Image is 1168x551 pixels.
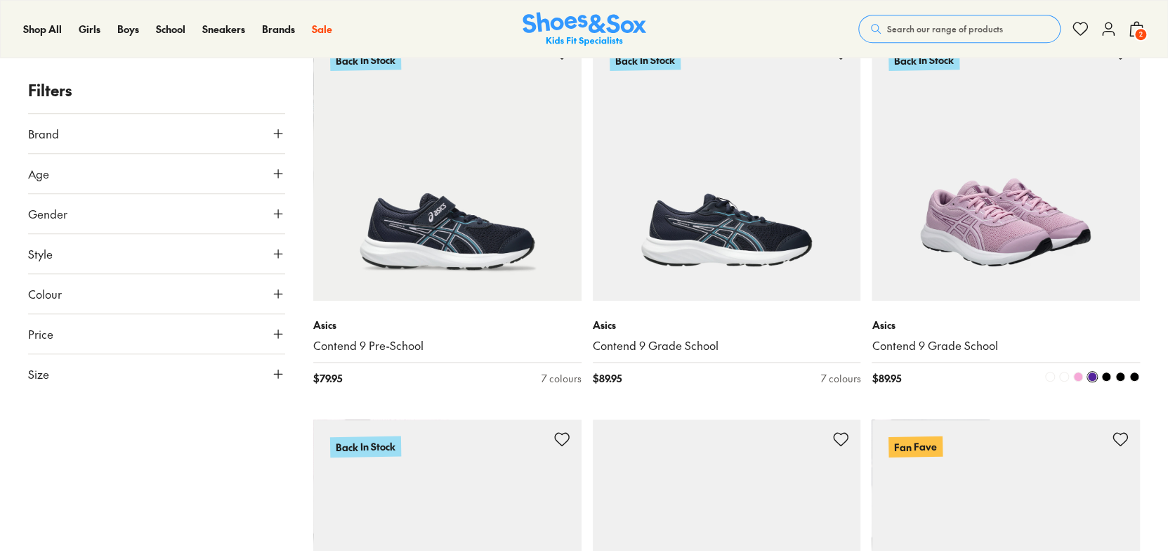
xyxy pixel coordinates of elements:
[609,49,680,71] p: Back In Stock
[202,22,245,37] a: Sneakers
[28,205,67,222] span: Gender
[28,325,53,342] span: Price
[28,234,285,273] button: Style
[79,22,100,36] span: Girls
[28,165,49,182] span: Age
[313,338,582,354] a: Contend 9 Pre-School
[117,22,139,37] a: Boys
[593,338,861,354] a: Contend 9 Grade School
[156,22,185,37] a: School
[820,371,860,386] div: 7 colours
[23,22,62,37] a: Shop All
[79,22,100,37] a: Girls
[313,33,582,302] a: Back In Stock
[262,22,295,37] a: Brands
[28,274,285,313] button: Colour
[28,285,62,302] span: Colour
[156,22,185,36] span: School
[330,49,401,71] p: Back In Stock
[312,22,332,36] span: Sale
[872,338,1140,354] a: Contend 9 Grade School
[872,318,1140,332] p: Asics
[28,194,285,233] button: Gender
[28,114,285,153] button: Brand
[28,125,59,142] span: Brand
[1128,13,1145,44] button: 2
[313,371,342,386] span: $ 79.95
[28,154,285,193] button: Age
[28,314,285,354] button: Price
[888,436,943,458] p: Fan Fave
[887,22,1003,35] span: Search our range of products
[312,22,332,37] a: Sale
[523,12,646,46] img: SNS_Logo_Responsive.svg
[117,22,139,36] span: Boys
[593,371,622,386] span: $ 89.95
[872,33,1140,302] a: Back In Stock
[28,354,285,394] button: Size
[593,318,861,332] p: Asics
[28,365,49,382] span: Size
[593,33,861,302] a: Back In Stock
[313,318,582,332] p: Asics
[872,371,900,386] span: $ 89.95
[23,22,62,36] span: Shop All
[330,436,401,458] p: Back In Stock
[858,15,1061,43] button: Search our range of products
[28,79,285,102] p: Filters
[202,22,245,36] span: Sneakers
[28,245,53,262] span: Style
[523,12,646,46] a: Shoes & Sox
[888,48,960,72] p: Back In Stock
[1134,27,1148,41] span: 2
[262,22,295,36] span: Brands
[542,371,582,386] div: 7 colours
